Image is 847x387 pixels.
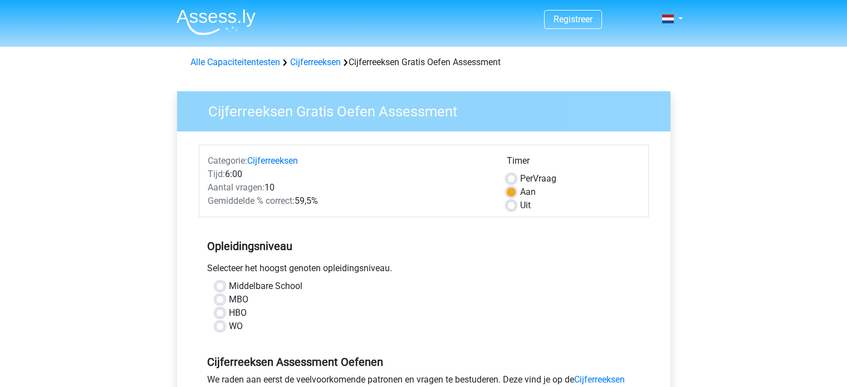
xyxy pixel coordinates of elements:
div: Timer [507,154,640,172]
a: Cijferreeksen [247,155,298,166]
h5: Opleidingsniveau [207,235,640,257]
label: Uit [520,199,531,212]
label: MBO [229,293,248,306]
span: Aantal vragen: [208,182,265,193]
div: 10 [199,181,498,194]
label: Aan [520,185,536,199]
span: Tijd: [208,169,225,179]
a: Alle Capaciteitentesten [190,57,280,67]
div: 59,5% [199,194,498,208]
span: Categorie: [208,155,247,166]
div: Selecteer het hoogst genoten opleidingsniveau. [199,262,649,280]
div: 6:00 [199,168,498,181]
img: Assessly [177,9,256,35]
span: Per [520,173,533,184]
label: Vraag [520,172,556,185]
label: HBO [229,306,247,320]
a: Registreer [554,14,593,25]
span: Gemiddelde % correct: [208,195,295,206]
label: Middelbare School [229,280,302,293]
div: Cijferreeksen Gratis Oefen Assessment [186,56,662,69]
h5: Cijferreeksen Assessment Oefenen [207,355,640,369]
h3: Cijferreeksen Gratis Oefen Assessment [195,99,662,120]
label: WO [229,320,243,333]
a: Cijferreeksen [290,57,341,67]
